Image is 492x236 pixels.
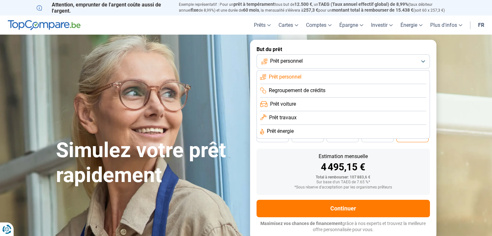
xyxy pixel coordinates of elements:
[257,220,430,233] p: grâce à nos experts et trouvez la meilleure offre personnalisée pour vous.
[335,16,367,35] a: Épargne
[267,128,294,135] span: Prêt énergie
[270,58,303,65] span: Prêt personnel
[262,185,425,190] div: *Sous réserve d'acceptation par les organismes prêteurs
[262,180,425,185] div: Sur base d'un TAEG de 7.65 %*
[270,101,296,108] span: Prêt voiture
[262,154,425,159] div: Estimation mensuelle
[257,54,430,69] button: Prêt personnel
[275,16,302,35] a: Cartes
[294,2,312,7] span: 12.500 €
[56,138,242,188] h1: Simulez votre prêt rapidement
[234,2,275,7] span: prêt à tempérament
[179,2,456,13] p: Exemple représentatif : Pour un tous but de , un (taux débiteur annuel de 8,99%) et une durée de ...
[397,16,426,35] a: Énergie
[370,135,385,139] span: 30 mois
[191,7,199,13] span: fixe
[367,16,397,35] a: Investir
[257,46,430,52] label: But du prêt
[301,135,315,139] span: 42 mois
[269,87,325,94] span: Regroupement de crédits
[260,221,342,226] span: Maximisez vos chances de financement
[243,7,259,13] span: 60 mois
[405,135,420,139] span: 24 mois
[332,7,413,13] span: montant total à rembourser de 15.438 €
[269,73,301,80] span: Prêt personnel
[474,16,488,35] a: fr
[262,175,425,180] div: Total à rembourser: 107 883,6 €
[37,2,171,14] p: Attention, emprunter de l'argent coûte aussi de l'argent.
[269,114,297,121] span: Prêt travaux
[335,135,350,139] span: 36 mois
[250,16,275,35] a: Prêts
[302,16,335,35] a: Comptes
[257,200,430,217] button: Continuer
[266,135,280,139] span: 48 mois
[318,2,408,7] span: TAEG (Taux annuel effectif global) de 8,99%
[426,16,466,35] a: Plus d'infos
[303,7,318,13] span: 257,3 €
[8,20,81,30] img: TopCompare
[262,162,425,172] div: 4 495,15 €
